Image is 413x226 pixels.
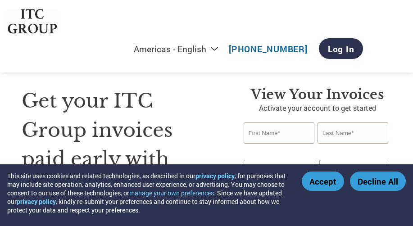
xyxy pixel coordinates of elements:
[229,43,308,54] a: [PHONE_NUMBER]
[302,172,344,191] button: Accept
[129,189,214,197] button: manage your own preferences
[318,122,389,144] input: Last Name*
[195,172,235,180] a: privacy policy
[244,86,391,103] h3: View Your Invoices
[318,145,389,156] div: Invalid last name or last name is too long
[350,172,406,191] button: Decline All
[244,145,315,156] div: Invalid first name or first name is too long
[244,122,315,144] input: First Name*
[22,86,217,203] h1: Get your ITC Group invoices paid early with C2FO
[17,197,56,206] a: privacy policy
[319,160,389,181] select: Title/Role
[7,9,58,34] img: ITC Group
[7,172,289,214] div: This site uses cookies and related technologies, as described in our , for purposes that may incl...
[244,103,391,113] p: Activate your account to get started
[319,38,363,59] a: Log In
[244,160,316,181] input: Your company name*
